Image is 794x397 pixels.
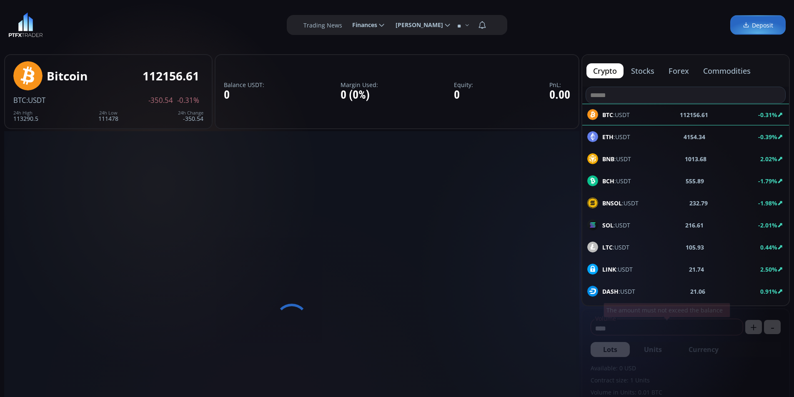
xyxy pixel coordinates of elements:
[602,221,614,229] b: SOL
[684,132,705,141] b: 4154.34
[685,221,704,230] b: 216.61
[224,89,264,102] div: 0
[602,287,619,295] b: DASH
[341,82,378,88] label: Margin Used:
[8,12,43,37] img: LOGO
[690,287,705,296] b: 21.06
[685,155,706,163] b: 1013.68
[760,243,777,251] b: 0.44%
[602,287,635,296] span: :USDT
[602,199,639,207] span: :USDT
[760,287,777,295] b: 0.91%
[758,221,777,229] b: -2.01%
[686,243,704,252] b: 105.93
[143,70,199,82] div: 112156.61
[602,243,613,251] b: LTC
[602,265,616,273] b: LINK
[13,110,38,115] div: 24h High
[662,63,696,78] button: forex
[177,97,199,104] span: -0.31%
[178,110,203,115] div: 24h Change
[346,17,377,33] span: Finances
[686,177,704,185] b: 555.89
[178,110,203,122] div: -350.54
[730,15,786,35] a: Deposit
[26,95,45,105] span: :USDT
[758,199,777,207] b: -1.98%
[390,17,443,33] span: [PERSON_NAME]
[13,95,26,105] span: BTC
[696,63,757,78] button: commodities
[602,132,630,141] span: :USDT
[454,82,473,88] label: Equity:
[549,82,570,88] label: PnL:
[760,155,777,163] b: 2.02%
[602,133,614,141] b: ETH
[148,97,173,104] span: -350.54
[602,177,614,185] b: BCH
[224,82,264,88] label: Balance USDT:
[341,89,378,102] div: 0 (0%)
[602,177,631,185] span: :USDT
[454,89,473,102] div: 0
[624,63,661,78] button: stocks
[689,199,708,207] b: 232.79
[586,63,624,78] button: crypto
[602,155,631,163] span: :USDT
[760,265,777,273] b: 2.50%
[98,110,118,115] div: 24h Low
[689,265,704,274] b: 21.74
[743,21,773,30] span: Deposit
[758,177,777,185] b: -1.79%
[602,243,629,252] span: :USDT
[549,89,570,102] div: 0.00
[602,221,630,230] span: :USDT
[98,110,118,122] div: 111478
[758,133,777,141] b: -0.39%
[602,155,614,163] b: BNB
[13,110,38,122] div: 113290.5
[303,21,342,30] label: Trading News
[602,265,633,274] span: :USDT
[602,199,622,207] b: BNSOL
[47,70,88,82] div: Bitcoin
